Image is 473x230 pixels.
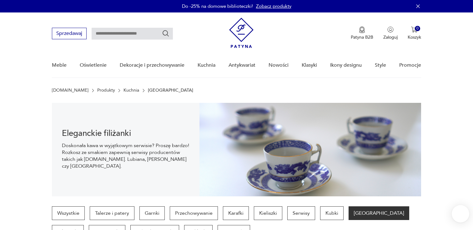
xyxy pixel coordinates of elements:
[408,34,421,40] p: Koszyk
[97,88,115,93] a: Produkty
[182,3,253,9] p: Do -25% na domowe biblioteczki!
[223,206,249,220] a: Karafki
[170,206,218,220] a: Przechowywanie
[415,26,420,31] div: 0
[62,130,189,137] h1: Eleganckie filiżanki
[256,3,291,9] a: Zobacz produkty
[162,30,169,37] button: Szukaj
[375,53,386,77] a: Style
[383,26,398,40] button: Zaloguj
[351,34,373,40] p: Patyna B2B
[408,26,421,40] button: 0Koszyk
[139,206,165,220] a: Garnki
[80,53,107,77] a: Oświetlenie
[199,103,421,196] img: 1132479ba2f2d4faba0628093889a7ce.jpg
[320,206,344,220] a: Kubki
[351,26,373,40] button: Patyna B2B
[254,206,282,220] a: Kieliszki
[52,28,87,39] button: Sprzedawaj
[452,205,469,223] iframe: Smartsupp widget button
[198,53,215,77] a: Kuchnia
[387,26,394,33] img: Ikonka użytkownika
[62,142,189,170] p: Doskonała kawa w wyjątkowym serwisie? Proszę bardzo! Rozkosz ze smakiem zapewnią serwisy producen...
[269,53,289,77] a: Nowości
[399,53,421,77] a: Promocje
[52,206,85,220] a: Wszystkie
[359,26,365,33] img: Ikona medalu
[383,34,398,40] p: Zaloguj
[120,53,184,77] a: Dekoracje i przechowywanie
[52,32,87,36] a: Sprzedawaj
[330,53,362,77] a: Ikony designu
[229,18,254,48] img: Patyna - sklep z meblami i dekoracjami vintage
[90,206,134,220] a: Talerze i patery
[52,53,67,77] a: Meble
[229,53,255,77] a: Antykwariat
[52,88,88,93] a: [DOMAIN_NAME]
[351,26,373,40] a: Ikona medaluPatyna B2B
[148,88,193,93] p: [GEOGRAPHIC_DATA]
[349,206,409,220] a: [GEOGRAPHIC_DATA]
[123,88,139,93] a: Kuchnia
[302,53,317,77] a: Klasyki
[287,206,315,220] a: Serwisy
[411,26,417,33] img: Ikona koszyka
